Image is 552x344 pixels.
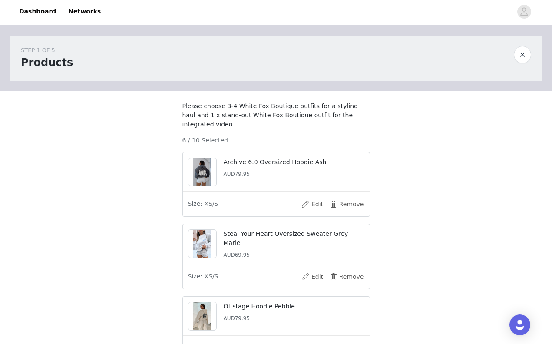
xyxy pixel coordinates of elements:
button: Edit [295,197,330,211]
p: Steal Your Heart Oversized Sweater Grey Marle [224,229,364,248]
h5: AUD69.95 [224,251,364,259]
img: product image [193,230,212,258]
span: 6 / 10 Selected [182,136,228,145]
div: STEP 1 OF 5 [21,46,73,55]
h5: AUD79.95 [224,314,364,322]
h1: Products [21,55,73,70]
button: Edit [295,270,330,284]
img: product image [193,158,211,186]
button: Remove [330,270,364,284]
button: Remove [330,197,364,211]
p: Offstage Hoodie Pebble [224,302,364,311]
a: Dashboard [14,2,61,21]
h5: AUD79.95 [224,170,364,178]
span: Size: XS/S [188,199,218,208]
div: Open Intercom Messenger [509,314,530,335]
p: Archive 6.0 Oversized Hoodie Ash [224,158,364,167]
a: Networks [63,2,106,21]
span: Size: XS/S [188,272,218,281]
p: Please choose 3-4 White Fox Boutique outfits for a styling haul and 1 x stand-out White Fox Bouti... [182,102,370,129]
img: product image [193,302,211,330]
div: avatar [520,5,528,19]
